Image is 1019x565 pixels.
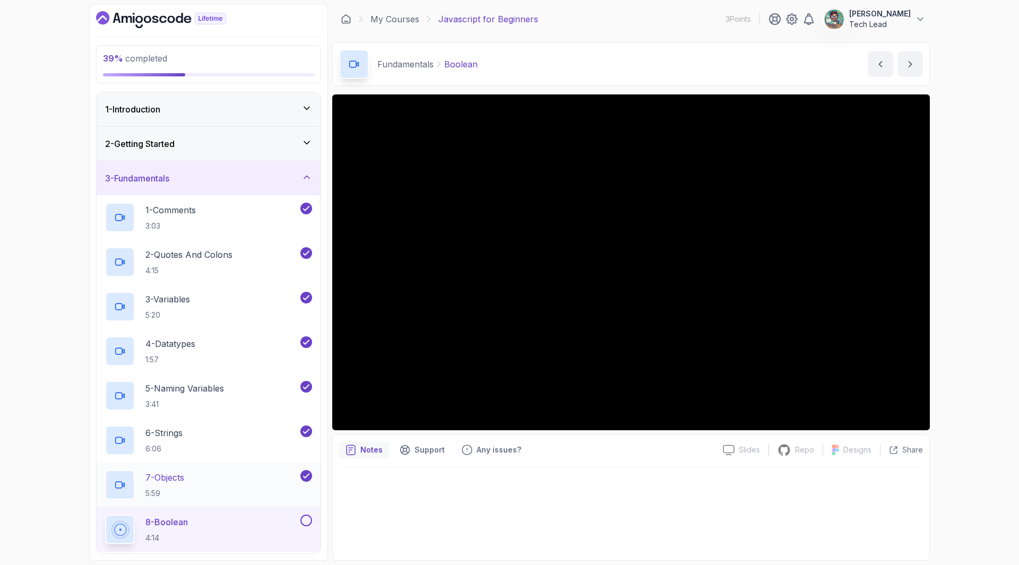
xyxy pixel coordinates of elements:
p: 1 - Comments [145,204,196,216]
button: Feedback button [455,441,528,458]
h3: 3 - Fundamentals [105,172,169,185]
span: 39 % [103,53,123,64]
p: 4:14 [145,533,188,543]
a: Dashboard [341,14,351,24]
p: Notes [360,445,383,455]
button: notes button [339,441,389,458]
p: 5 - Naming Variables [145,382,224,395]
button: 3-Fundamentals [97,161,321,195]
p: 4 - Datatypes [145,337,195,350]
p: 6 - Strings [145,427,183,439]
button: user profile image[PERSON_NAME]Tech Lead [824,8,926,30]
button: Support button [393,441,451,458]
button: 2-Quotes And Colons4:15 [105,247,312,277]
span: completed [103,53,167,64]
h3: 2 - Getting Started [105,137,175,150]
p: Javascript for Beginners [438,13,538,25]
button: 6-Strings6:06 [105,425,312,455]
p: 3:03 [145,221,196,231]
p: 3 - Variables [145,293,190,306]
iframe: 8 - Boolean [332,94,930,430]
button: 1-Comments3:03 [105,203,312,232]
p: 5:20 [145,310,190,320]
p: Any issues? [477,445,521,455]
img: user profile image [824,9,844,29]
p: 5:59 [145,488,184,499]
p: 3 Points [726,14,751,24]
button: 2-Getting Started [97,127,321,161]
p: Designs [843,445,871,455]
p: 2 - Quotes And Colons [145,248,232,261]
button: 7-Objects5:59 [105,470,312,500]
button: Share [880,445,923,455]
button: 3-Variables5:20 [105,292,312,321]
p: 1:57 [145,354,195,365]
p: 6:06 [145,444,183,454]
a: Dashboard [96,11,251,28]
p: 8 - Boolean [145,516,188,528]
button: 8-Boolean4:14 [105,515,312,544]
p: Slides [739,445,760,455]
p: 4:15 [145,265,232,276]
p: Repo [795,445,814,455]
button: next content [897,51,923,77]
p: [PERSON_NAME] [849,8,911,19]
p: Tech Lead [849,19,911,30]
h3: 1 - Introduction [105,103,160,116]
p: Fundamentals [377,58,434,71]
a: My Courses [370,13,419,25]
p: Share [902,445,923,455]
button: previous content [868,51,893,77]
p: Boolean [444,58,478,71]
p: 7 - Objects [145,471,184,484]
button: 5-Naming Variables3:41 [105,381,312,411]
p: 3:41 [145,399,224,410]
p: Support [414,445,445,455]
button: 1-Introduction [97,92,321,126]
button: 4-Datatypes1:57 [105,336,312,366]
